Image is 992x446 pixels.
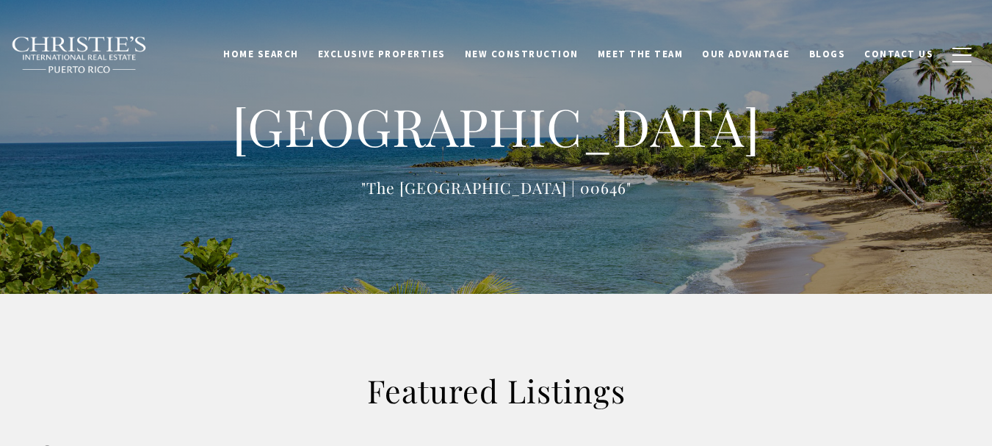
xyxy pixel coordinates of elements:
[702,48,790,60] span: Our Advantage
[809,48,846,60] span: Blogs
[455,40,588,68] a: New Construction
[308,40,455,68] a: Exclusive Properties
[203,176,790,200] p: "The [GEOGRAPHIC_DATA] | 00646"
[318,48,446,60] span: Exclusive Properties
[203,94,790,159] h1: [GEOGRAPHIC_DATA]
[11,36,148,74] img: Christie's International Real Estate black text logo
[692,40,800,68] a: Our Advantage
[864,48,933,60] span: Contact Us
[465,48,579,60] span: New Construction
[214,40,308,68] a: Home Search
[181,370,812,411] h2: Featured Listings
[588,40,693,68] a: Meet the Team
[800,40,855,68] a: Blogs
